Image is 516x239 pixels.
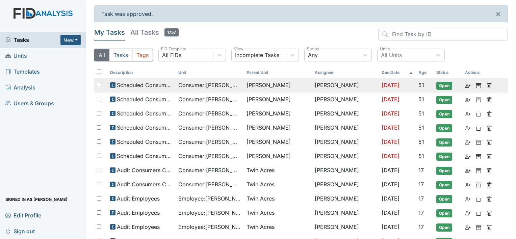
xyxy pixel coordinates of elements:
[312,192,379,206] td: [PERSON_NAME]
[382,167,399,174] span: [DATE]
[247,109,291,117] span: [PERSON_NAME]
[382,124,399,131] span: [DATE]
[117,138,173,146] span: Scheduled Consumer Chart Review
[117,95,173,103] span: Scheduled Consumer Chart Review
[312,78,379,92] td: [PERSON_NAME]
[247,223,275,231] span: Twin Acres
[382,181,399,188] span: [DATE]
[476,223,481,231] a: Archive
[312,178,379,192] td: [PERSON_NAME]
[487,81,492,89] a: Delete
[418,153,424,159] span: 51
[312,67,379,78] th: Assignee
[164,28,179,36] span: 1757
[235,51,279,59] div: Incomplete Tasks
[244,67,312,78] th: Toggle SortBy
[94,5,508,22] div: Task was approved.
[381,51,402,59] div: All Units
[178,138,241,146] span: Consumer : [PERSON_NAME]
[416,67,434,78] th: Toggle SortBy
[247,180,275,188] span: Twin Acres
[379,67,416,78] th: Toggle SortBy
[418,110,424,117] span: 51
[312,206,379,220] td: [PERSON_NAME]
[382,223,399,230] span: [DATE]
[487,109,492,117] a: Delete
[476,152,481,160] a: Archive
[476,138,481,146] a: Archive
[436,124,452,132] span: Open
[489,6,508,22] button: ×
[487,152,492,160] a: Delete
[117,194,160,203] span: Audit Employees
[247,209,275,217] span: Twin Acres
[97,70,101,74] input: Toggle All Rows Selected
[436,110,452,118] span: Open
[178,194,241,203] span: Employee : [PERSON_NAME]
[418,82,424,88] span: 51
[312,149,379,163] td: [PERSON_NAME]
[130,28,179,37] h5: All Tasks
[476,109,481,117] a: Archive
[382,96,399,103] span: [DATE]
[5,194,68,205] span: Signed in as [PERSON_NAME]
[487,180,492,188] a: Delete
[178,152,241,160] span: Consumer : [PERSON_NAME]
[117,124,173,132] span: Scheduled Consumer Chart Review
[162,51,181,59] div: All FIDs
[5,82,35,93] span: Analysis
[487,124,492,132] a: Delete
[247,152,291,160] span: [PERSON_NAME]
[5,67,40,77] span: Templates
[247,95,291,103] span: [PERSON_NAME]
[418,124,424,131] span: 51
[117,223,160,231] span: Audit Employees
[5,36,60,44] a: Tasks
[117,180,173,188] span: Audit Consumers Charts
[476,194,481,203] a: Archive
[378,28,508,41] input: Find Task by ID
[247,166,275,174] span: Twin Acres
[117,109,173,117] span: Scheduled Consumer Chart Review
[5,226,35,236] span: Sign out
[487,194,492,203] a: Delete
[487,209,492,217] a: Delete
[107,67,176,78] th: Toggle SortBy
[312,135,379,149] td: [PERSON_NAME]
[436,153,452,161] span: Open
[418,223,424,230] span: 17
[312,220,379,234] td: [PERSON_NAME]
[178,81,241,89] span: Consumer : [PERSON_NAME]
[487,166,492,174] a: Delete
[94,28,125,37] h5: My Tasks
[94,49,109,61] button: All
[247,124,291,132] span: [PERSON_NAME]
[178,209,241,217] span: Employee : [PERSON_NAME]
[418,181,424,188] span: 17
[418,195,424,202] span: 17
[476,166,481,174] a: Archive
[247,138,291,146] span: [PERSON_NAME]
[434,67,462,78] th: Toggle SortBy
[312,163,379,178] td: [PERSON_NAME]
[476,95,481,103] a: Archive
[5,51,27,61] span: Units
[176,67,244,78] th: Toggle SortBy
[476,81,481,89] a: Archive
[418,96,424,103] span: 51
[312,107,379,121] td: [PERSON_NAME]
[436,181,452,189] span: Open
[487,223,492,231] a: Delete
[436,167,452,175] span: Open
[418,167,424,174] span: 17
[382,209,399,216] span: [DATE]
[117,209,160,217] span: Audit Employees
[476,180,481,188] a: Archive
[312,92,379,107] td: [PERSON_NAME]
[382,110,399,117] span: [DATE]
[178,124,241,132] span: Consumer : [PERSON_NAME]
[418,138,424,145] span: 51
[418,209,424,216] span: 17
[178,109,241,117] span: Consumer : [PERSON_NAME]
